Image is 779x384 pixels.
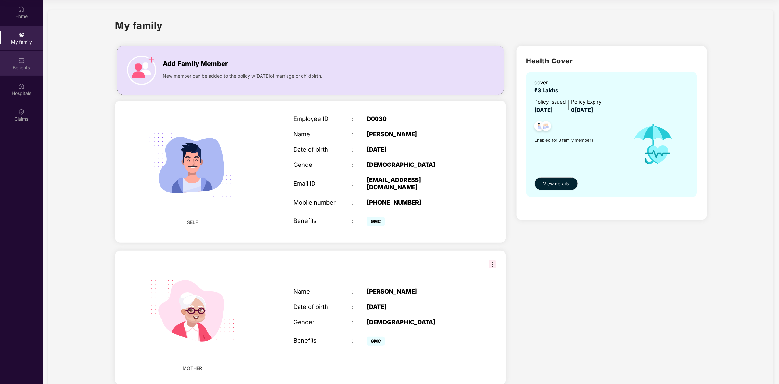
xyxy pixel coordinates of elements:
[352,319,367,326] div: :
[489,260,496,268] img: svg+xml;base64,PHN2ZyB3aWR0aD0iMzIiIGhlaWdodD0iMzIiIHZpZXdCb3g9IjAgMCAzMiAzMiIgZmlsbD0ibm9uZSIgeG...
[352,115,367,123] div: :
[535,107,553,113] span: [DATE]
[293,161,352,168] div: Gender
[535,98,566,106] div: Policy issued
[18,83,25,89] img: svg+xml;base64,PHN2ZyBpZD0iSG9zcGl0YWxzIiB4bWxucz0iaHR0cDovL3d3dy53My5vcmcvMjAwMC9zdmciIHdpZHRoPS...
[127,56,156,85] img: icon
[293,146,352,153] div: Date of birth
[367,161,469,168] div: [DEMOGRAPHIC_DATA]
[183,365,202,372] span: MOTHER
[571,107,593,113] span: 0[DATE]
[367,131,469,138] div: [PERSON_NAME]
[367,303,469,311] div: [DATE]
[535,137,625,143] span: Enabled for 3 family members
[18,109,25,115] img: svg+xml;base64,PHN2ZyBpZD0iQ2xhaW0iIHhtbG5zPSJodHRwOi8vd3d3LnczLm9yZy8yMDAwL3N2ZyIgd2lkdGg9IjIwIi...
[571,98,602,106] div: Policy Expiry
[293,199,352,206] div: Mobile number
[115,18,163,33] h1: My family
[293,180,352,187] div: Email ID
[543,180,569,187] span: View details
[293,288,352,295] div: Name
[293,115,352,123] div: Employee ID
[367,146,469,153] div: [DATE]
[293,319,352,326] div: Gender
[352,180,367,187] div: :
[352,303,367,311] div: :
[139,257,246,365] img: svg+xml;base64,PHN2ZyB4bWxucz0iaHR0cDovL3d3dy53My5vcmcvMjAwMC9zdmciIHdpZHRoPSIyMjQiIGhlaWdodD0iMT...
[535,79,561,86] div: cover
[367,217,385,226] span: GMC
[187,219,198,226] span: SELF
[352,199,367,206] div: :
[531,119,547,135] img: svg+xml;base64,PHN2ZyB4bWxucz0iaHR0cDovL3d3dy53My5vcmcvMjAwMC9zdmciIHdpZHRoPSI0OC45NDMiIGhlaWdodD...
[367,115,469,123] div: D0030
[538,119,554,135] img: svg+xml;base64,PHN2ZyB4bWxucz0iaHR0cDovL3d3dy53My5vcmcvMjAwMC9zdmciIHdpZHRoPSI0OC45NDMiIGhlaWdodD...
[367,199,469,206] div: [PHONE_NUMBER]
[139,111,246,218] img: svg+xml;base64,PHN2ZyB4bWxucz0iaHR0cDovL3d3dy53My5vcmcvMjAwMC9zdmciIHdpZHRoPSIyMjQiIGhlaWdodD0iMT...
[352,288,367,295] div: :
[163,73,322,80] span: New member can be added to the policy w[DATE]of marriage or childbirth.
[293,337,352,344] div: Benefits
[535,87,561,94] span: ₹3 Lakhs
[367,337,385,346] span: GMC
[625,114,682,174] img: icon
[352,131,367,138] div: :
[526,56,697,66] h2: Health Cover
[367,288,469,295] div: [PERSON_NAME]
[163,59,228,69] span: Add Family Member
[535,177,578,190] button: View details
[352,337,367,344] div: :
[293,303,352,311] div: Date of birth
[352,161,367,168] div: :
[293,131,352,138] div: Name
[367,177,469,191] div: [EMAIL_ADDRESS][DOMAIN_NAME]
[367,319,469,326] div: [DEMOGRAPHIC_DATA]
[18,6,25,12] img: svg+xml;base64,PHN2ZyBpZD0iSG9tZSIgeG1sbnM9Imh0dHA6Ly93d3cudzMub3JnLzIwMDAvc3ZnIiB3aWR0aD0iMjAiIG...
[18,57,25,64] img: svg+xml;base64,PHN2ZyBpZD0iQmVuZWZpdHMiIHhtbG5zPSJodHRwOi8vd3d3LnczLm9yZy8yMDAwL3N2ZyIgd2lkdGg9Ij...
[18,32,25,38] img: svg+xml;base64,PHN2ZyB3aWR0aD0iMjAiIGhlaWdodD0iMjAiIHZpZXdCb3g9IjAgMCAyMCAyMCIgZmlsbD0ibm9uZSIgeG...
[352,218,367,225] div: :
[352,146,367,153] div: :
[293,218,352,225] div: Benefits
